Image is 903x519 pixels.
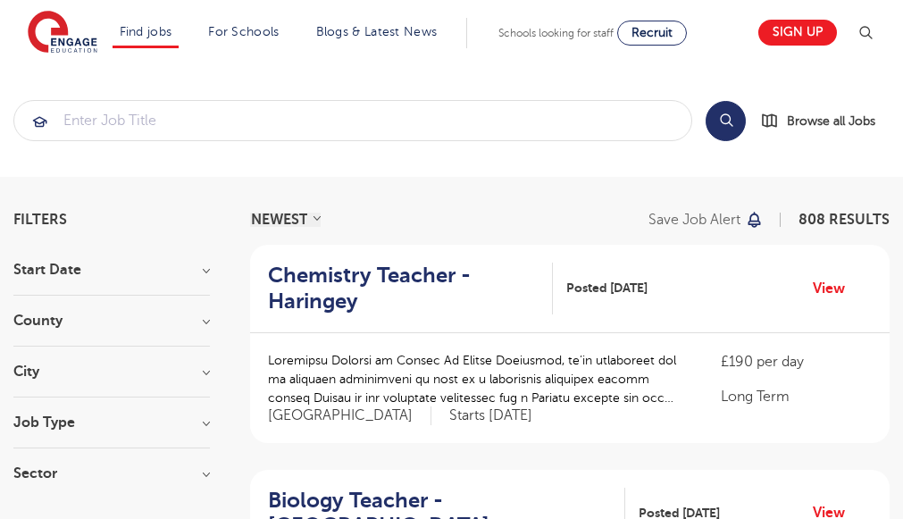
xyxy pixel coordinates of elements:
[648,213,764,227] button: Save job alert
[13,213,67,227] span: Filters
[208,25,279,38] a: For Schools
[13,415,210,430] h3: Job Type
[617,21,687,46] a: Recruit
[721,351,872,373] p: £190 per day
[14,101,691,140] input: Submit
[13,466,210,481] h3: Sector
[498,27,614,39] span: Schools looking for staff
[760,111,890,131] a: Browse all Jobs
[13,100,692,141] div: Submit
[787,111,875,131] span: Browse all Jobs
[631,26,673,39] span: Recruit
[449,406,532,425] p: Starts [DATE]
[268,406,431,425] span: [GEOGRAPHIC_DATA]
[13,314,210,328] h3: County
[268,351,685,407] p: Loremipsu Dolorsi am Consec Ad Elitse Doeiusmod, te’in utlaboreet dol ma aliquaen adminimveni qu ...
[316,25,438,38] a: Blogs & Latest News
[758,20,837,46] a: Sign up
[721,386,872,407] p: Long Term
[706,101,746,141] button: Search
[798,212,890,228] span: 808 RESULTS
[268,263,553,314] a: Chemistry Teacher - Haringey
[13,364,210,379] h3: City
[566,279,648,297] span: Posted [DATE]
[813,277,858,300] a: View
[28,11,97,55] img: Engage Education
[268,263,539,314] h2: Chemistry Teacher - Haringey
[13,263,210,277] h3: Start Date
[648,213,740,227] p: Save job alert
[120,25,172,38] a: Find jobs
